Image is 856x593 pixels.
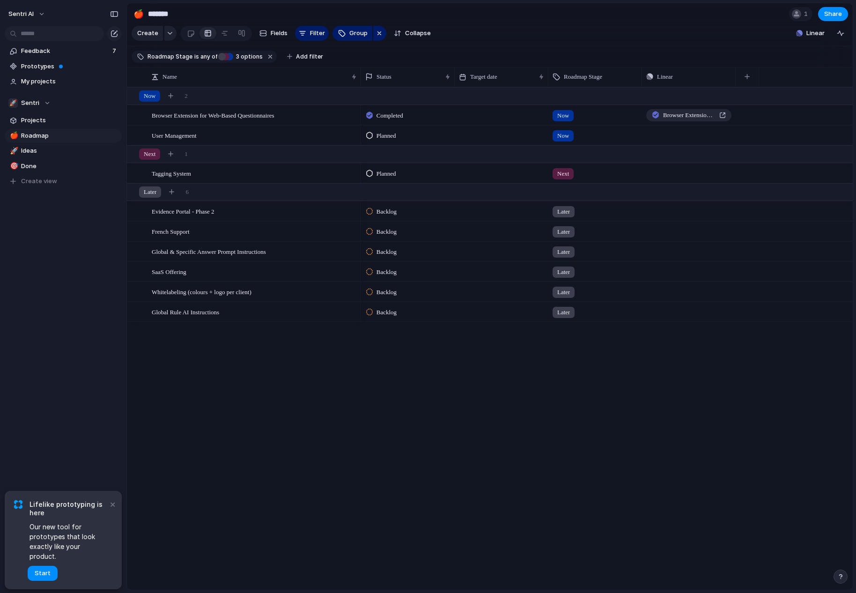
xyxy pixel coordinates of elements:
[5,144,122,158] a: 🚀Ideas
[152,130,197,141] span: User Management
[30,522,108,561] span: Our new tool for prototypes that look exactly like your product.
[162,72,177,82] span: Name
[30,500,108,517] span: Lifelike prototyping is here
[8,9,34,19] span: Sentri AI
[184,91,188,101] span: 2
[5,44,122,58] a: Feedback7
[233,52,263,61] span: options
[376,131,396,141] span: Planned
[818,7,848,21] button: Share
[376,288,397,297] span: Backlog
[295,26,329,41] button: Filter
[184,149,188,159] span: 1
[199,52,217,61] span: any of
[5,96,122,110] button: 🚀Sentri
[131,7,146,22] button: 🍎
[35,569,51,578] span: Start
[296,52,323,61] span: Add filter
[5,159,122,173] a: 🎯Done
[144,149,155,159] span: Next
[806,29,825,38] span: Linear
[218,52,265,62] button: 3 options
[144,91,155,101] span: Now
[152,246,266,257] span: Global & Specific Answer Prompt Instructions
[557,308,570,317] span: Later
[557,227,570,237] span: Later
[137,29,158,38] span: Create
[152,306,219,317] span: Global Rule AI Instructions
[349,29,368,38] span: Group
[21,146,118,156] span: Ideas
[185,187,189,197] span: 6
[21,62,118,71] span: Prototypes
[256,26,291,41] button: Fields
[557,131,569,141] span: Now
[390,26,435,41] button: Collapse
[10,130,16,141] div: 🍎
[646,109,731,121] a: Browser Extension for Web-Based Questionnaires
[376,227,397,237] span: Backlog
[824,9,842,19] span: Share
[557,288,570,297] span: Later
[21,162,118,171] span: Done
[21,177,57,186] span: Create view
[376,111,403,120] span: Completed
[8,98,18,108] div: 🚀
[8,162,18,171] button: 🎯
[233,53,241,60] span: 3
[21,131,118,141] span: Roadmap
[310,29,325,38] span: Filter
[5,129,122,143] a: 🍎Roadmap
[152,286,251,297] span: Whitelabeling (colours + logo per client)
[5,74,122,89] a: My projects
[792,26,828,40] button: Linear
[144,187,156,197] span: Later
[376,169,396,178] span: Planned
[8,146,18,156] button: 🚀
[5,113,122,127] a: Projects
[28,566,58,581] button: Start
[10,146,16,156] div: 🚀
[5,174,122,188] button: Create view
[152,206,214,216] span: Evidence Portal - Phase 2
[376,72,391,82] span: Status
[10,161,16,171] div: 🎯
[8,131,18,141] button: 🍎
[152,226,190,237] span: French Support
[557,247,570,257] span: Later
[21,116,118,125] span: Projects
[271,29,288,38] span: Fields
[132,26,163,41] button: Create
[663,111,716,120] span: Browser Extension for Web-Based Questionnaires
[376,247,397,257] span: Backlog
[148,52,192,61] span: Roadmap Stage
[152,266,186,277] span: SaaS Offering
[657,72,673,82] span: Linear
[107,498,118,510] button: Dismiss
[21,46,110,56] span: Feedback
[133,7,144,20] div: 🍎
[192,52,219,62] button: isany of
[557,267,570,277] span: Later
[4,7,50,22] button: Sentri AI
[804,9,811,19] span: 1
[152,168,191,178] span: Tagging System
[21,98,39,108] span: Sentri
[281,50,329,63] button: Add filter
[557,207,570,216] span: Later
[112,46,118,56] span: 7
[194,52,199,61] span: is
[5,59,122,74] a: Prototypes
[376,207,397,216] span: Backlog
[470,72,497,82] span: Target date
[557,111,569,120] span: Now
[376,308,397,317] span: Backlog
[557,169,569,178] span: Next
[152,110,274,120] span: Browser Extension for Web-Based Questionnaires
[564,72,602,82] span: Roadmap Stage
[405,29,431,38] span: Collapse
[376,267,397,277] span: Backlog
